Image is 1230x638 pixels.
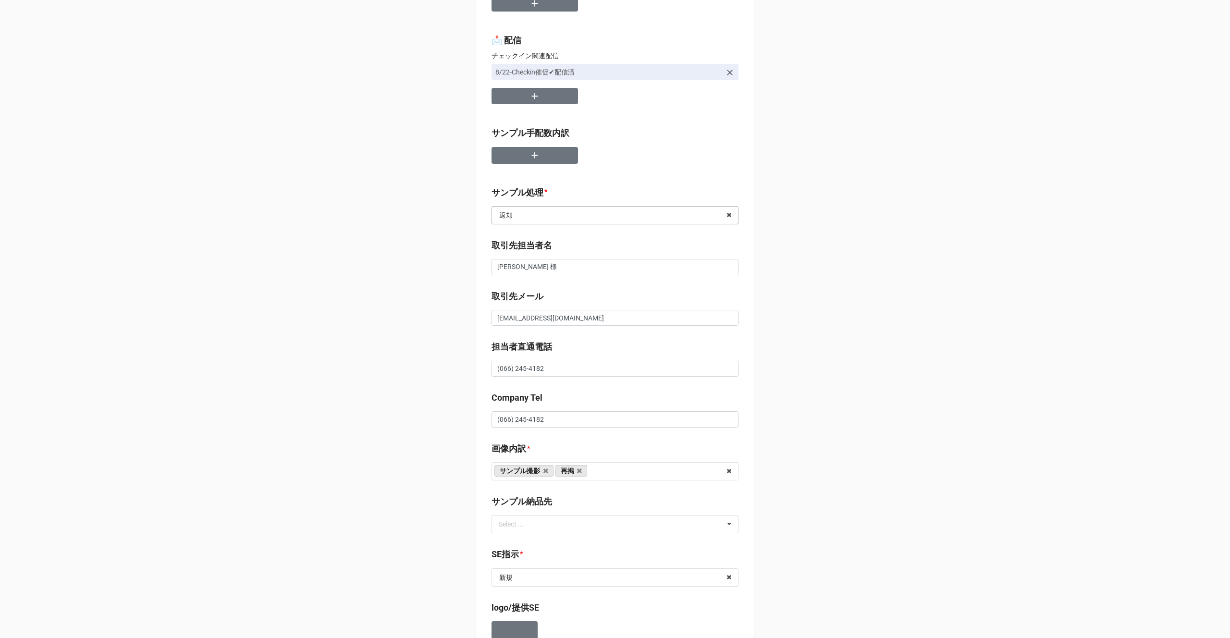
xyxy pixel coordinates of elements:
[495,67,721,77] p: 8/22-Checkin催促✔︎配信済
[492,34,521,47] label: 📩 配信
[492,548,519,561] label: SE指示
[492,186,543,199] label: サンプル処理
[492,495,552,508] label: サンプル納品先
[499,212,513,219] div: 返却
[492,290,543,303] label: 取引先メール
[492,340,552,354] label: 担当者直通電話
[499,574,513,581] div: 新規
[492,442,526,455] label: 画像内訳
[492,51,738,61] p: チェックイン関連配信
[492,391,542,405] label: Company Tel
[492,239,552,252] label: 取引先担当者名
[494,465,553,477] a: サンプル撮影
[492,126,569,140] label: サンプル手配数内訳
[496,519,538,530] div: Select ...
[555,465,588,477] a: 再掲
[492,601,539,614] label: logo/提供SE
